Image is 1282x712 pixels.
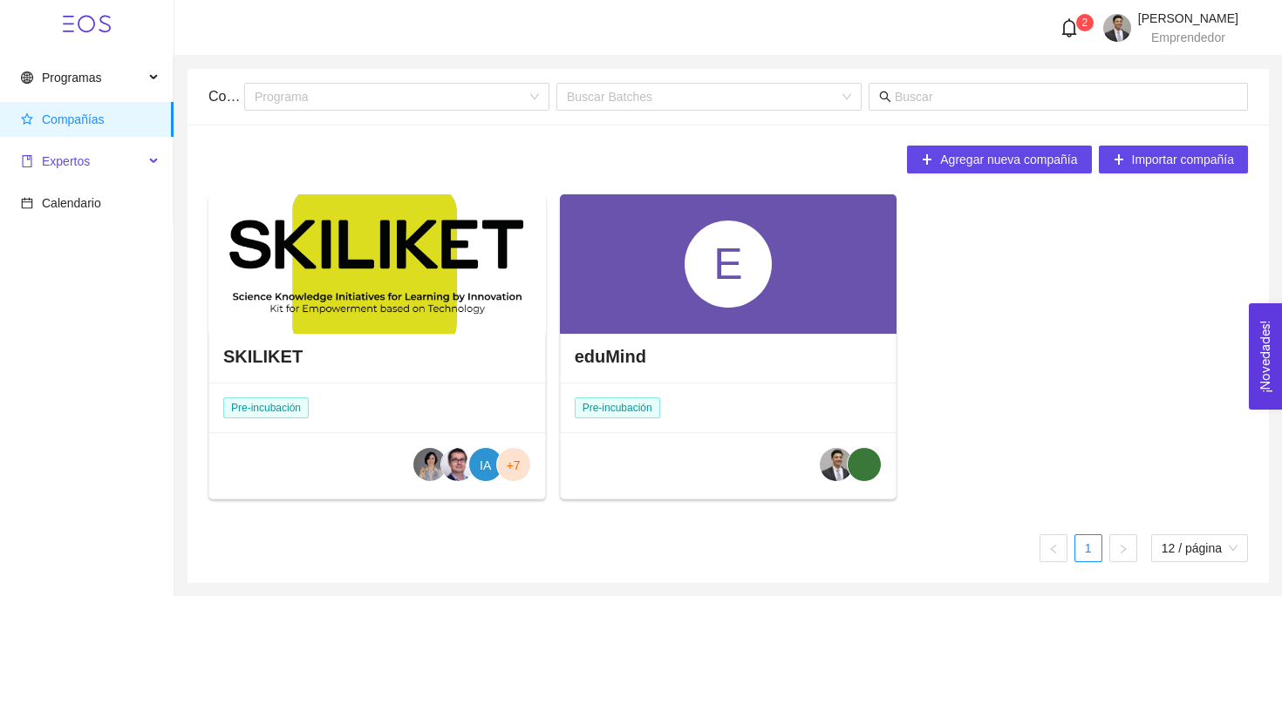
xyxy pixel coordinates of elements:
a: 1 [1075,535,1101,561]
span: Programas [42,71,101,85]
button: left [1040,534,1067,562]
span: Importar compañía [1132,150,1235,169]
span: +7 [507,448,521,483]
button: right [1109,534,1137,562]
span: right [1118,544,1129,554]
span: Pre-incubación [223,397,309,418]
button: plusAgregar nueva compañía [907,146,1091,173]
h4: SKILIKET [223,344,303,369]
span: 12 / página [1162,535,1238,561]
span: Calendario [42,196,101,210]
img: 1742863159458-foto%20professionale%205%20Alondra%20.jpeg [413,448,447,481]
li: Página anterior [1040,534,1067,562]
div: tamaño de página [1151,534,1248,562]
span: global [21,71,33,84]
span: search [879,91,891,103]
li: 1 [1074,534,1102,562]
span: IA [480,448,491,483]
button: plusImportar compañía [1099,146,1249,173]
span: Pre-incubación [575,397,660,418]
span: Expertos [42,154,90,168]
button: Open Feedback Widget [1249,303,1282,410]
li: Página siguiente [1109,534,1137,562]
img: 1739305834358-J_Sanabria-Z_Rec002.jpg [441,448,474,481]
img: 1742662809930-Copia%20de%20Yo%20mero.jpg [820,448,853,481]
div: Compañías [208,71,244,121]
span: left [1048,544,1059,554]
span: plus [1113,153,1125,167]
div: E [685,220,772,308]
span: calendar [21,197,33,209]
span: 2 [1082,17,1088,29]
img: 1742662809930-Copia%20de%20Yo%20mero.jpg [1103,14,1131,42]
span: book [21,155,33,167]
span: [PERSON_NAME] [1138,11,1238,25]
span: Agregar nueva compañía [940,150,1077,169]
span: Compañías [42,112,105,126]
span: bell [1060,18,1079,37]
span: Emprendedor [1151,31,1225,44]
span: plus [921,153,933,167]
sup: 2 [1076,14,1094,31]
input: Buscar [895,87,1238,106]
h4: eduMind [575,344,646,369]
span: star [21,113,33,125]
